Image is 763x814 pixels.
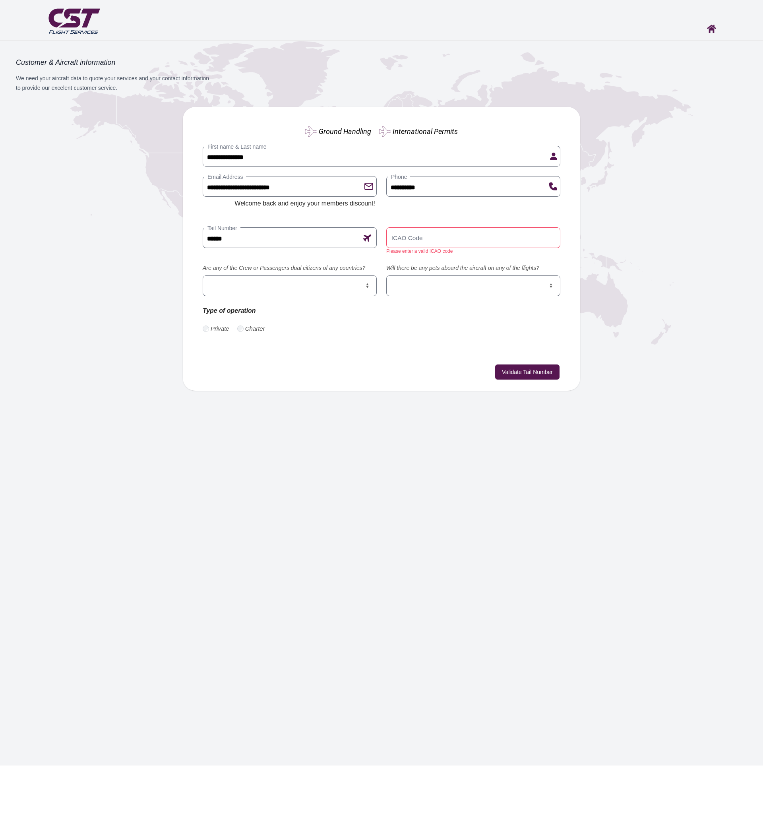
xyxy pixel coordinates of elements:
label: Charter [245,324,265,333]
p: Type of operation [203,306,377,316]
label: Private [211,324,229,333]
label: Will there be any pets aboard the aircraft on any of the flights? [386,264,560,272]
label: Are any of the Crew or Passengers dual citizens of any countries? [203,264,377,272]
label: ICAO Code [388,233,426,242]
label: International Permits [393,126,458,137]
label: Email Address [204,173,246,181]
label: First name & Last name [204,143,270,151]
p: Welcome back and enjoy your members discount! [234,198,375,209]
label: Ground Handling [319,126,371,137]
label: Tail Number [204,224,240,232]
button: Validate Tail Number [495,364,560,380]
div: Please enter a valid ICAO code [386,248,560,254]
label: Phone [388,173,410,181]
img: CST Flight Services logo [46,5,102,36]
img: Home [707,25,716,33]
